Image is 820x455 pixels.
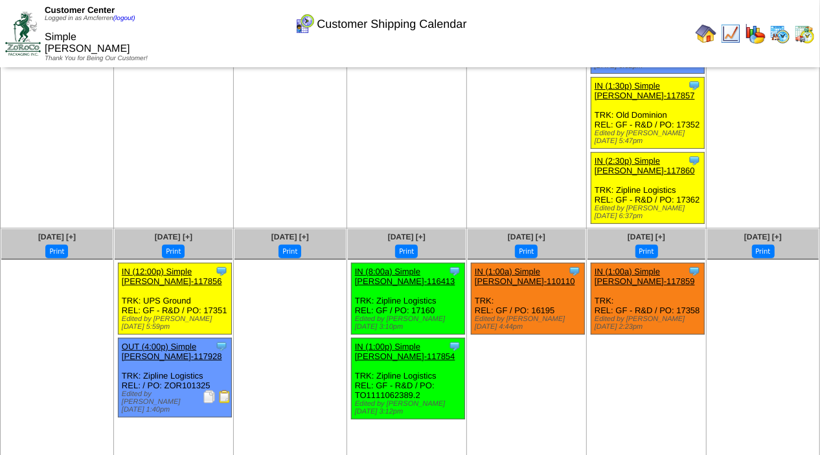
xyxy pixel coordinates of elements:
[388,232,426,241] a: [DATE] [+]
[355,400,464,416] div: Edited by [PERSON_NAME] [DATE] 3:12pm
[113,15,135,22] a: (logout)
[769,23,790,44] img: calendarprod.gif
[162,245,185,258] button: Print
[45,245,68,258] button: Print
[688,154,701,167] img: Tooltip
[471,263,584,335] div: TRK: REL: GF / PO: 16195
[515,245,538,258] button: Print
[475,267,575,286] a: IN (1:00a) Simple [PERSON_NAME]-110110
[118,338,231,417] div: TRK: Zipline Logistics REL: / PO: ZOR101325
[595,81,695,100] a: IN (1:30p) Simple [PERSON_NAME]-117857
[45,55,148,62] span: Thank You for Being Our Customer!
[696,23,716,44] img: home.gif
[595,156,695,175] a: IN (2:30p) Simple [PERSON_NAME]-117860
[45,15,135,22] span: Logged in as Amcferren
[745,23,766,44] img: graph.gif
[279,245,301,258] button: Print
[595,205,704,220] div: Edited by [PERSON_NAME] [DATE] 6:37pm
[688,265,701,278] img: Tooltip
[448,340,461,353] img: Tooltip
[720,23,741,44] img: line_graph.gif
[355,315,464,331] div: Edited by [PERSON_NAME] [DATE] 3:10pm
[591,263,705,335] div: TRK: REL: GF - R&D / PO: 17358
[218,390,231,403] img: Bill of Lading
[595,315,704,331] div: Edited by [PERSON_NAME] [DATE] 2:23pm
[215,340,228,353] img: Tooltip
[475,315,584,331] div: Edited by [PERSON_NAME] [DATE] 4:44pm
[591,78,705,149] div: TRK: Old Dominion REL: GF - R&D / PO: 17352
[122,342,222,361] a: OUT (4:00p) Simple [PERSON_NAME]-117928
[122,267,222,286] a: IN (12:00p) Simple [PERSON_NAME]-117856
[595,267,695,286] a: IN (1:00a) Simple [PERSON_NAME]-117859
[794,23,815,44] img: calendarinout.gif
[155,232,192,241] a: [DATE] [+]
[355,342,455,361] a: IN (1:00p) Simple [PERSON_NAME]-117854
[271,232,309,241] a: [DATE] [+]
[5,12,41,55] img: ZoRoCo_Logo(Green%26Foil)%20jpg.webp
[317,17,466,31] span: Customer Shipping Calendar
[752,245,775,258] button: Print
[122,315,231,331] div: Edited by [PERSON_NAME] [DATE] 5:59pm
[118,263,231,335] div: TRK: UPS Ground REL: GF - R&D / PO: 17351
[351,263,464,335] div: TRK: Zipline Logistics REL: GF / PO: 17160
[215,265,228,278] img: Tooltip
[635,245,658,258] button: Print
[38,232,76,241] a: [DATE] [+]
[744,232,782,241] a: [DATE] [+]
[45,32,130,54] span: Simple [PERSON_NAME]
[568,265,581,278] img: Tooltip
[122,390,231,414] div: Edited by [PERSON_NAME] [DATE] 1:40pm
[595,129,704,145] div: Edited by [PERSON_NAME] [DATE] 5:47pm
[688,79,701,92] img: Tooltip
[45,5,115,15] span: Customer Center
[591,153,705,224] div: TRK: Zipline Logistics REL: GF - R&D / PO: 17362
[294,14,315,34] img: calendarcustomer.gif
[355,267,455,286] a: IN (8:00a) Simple [PERSON_NAME]-116413
[508,232,545,241] a: [DATE] [+]
[395,245,418,258] button: Print
[203,390,216,403] img: Packing Slip
[628,232,665,241] a: [DATE] [+]
[448,265,461,278] img: Tooltip
[351,338,464,419] div: TRK: Zipline Logistics REL: GF - R&D / PO: TO1111062389.2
